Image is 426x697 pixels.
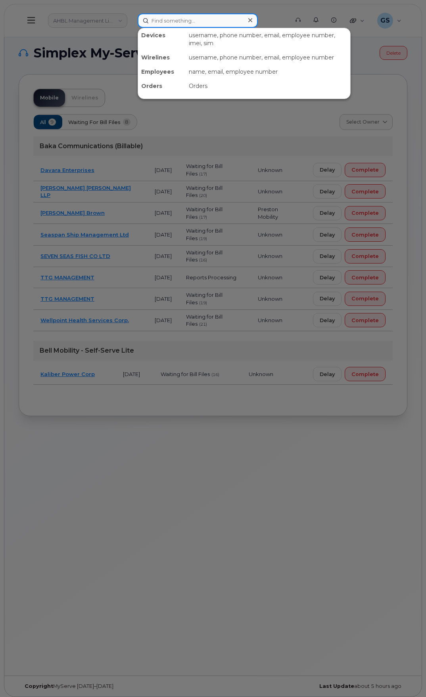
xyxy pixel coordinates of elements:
[186,65,350,79] div: name, email, employee number
[138,79,186,93] div: Orders
[186,79,350,93] div: Orders
[138,50,186,65] div: Wirelines
[138,65,186,79] div: Employees
[186,50,350,65] div: username, phone number, email, employee number
[138,28,186,50] div: Devices
[186,28,350,50] div: username, phone number, email, employee number, imei, sim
